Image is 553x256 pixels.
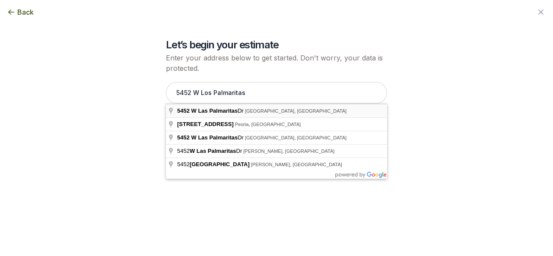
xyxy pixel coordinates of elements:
button: Back [7,7,34,17]
span: Dr [177,134,245,141]
span: Back [17,7,34,17]
p: Enter your address below to get started. Don't worry, your data is protected. [166,53,387,73]
input: Enter your address [166,82,387,104]
span: 5452 W Las Palmaritas [177,134,238,141]
span: Dr [177,107,245,114]
h2: Let’s begin your estimate [166,38,387,52]
span: 5452 [177,161,251,168]
span: 5452 [177,107,190,114]
span: [PERSON_NAME], [GEOGRAPHIC_DATA] [243,149,334,154]
span: W Las Palmaritas [191,107,238,114]
span: [PERSON_NAME], [GEOGRAPHIC_DATA] [251,162,342,167]
span: [GEOGRAPHIC_DATA], [GEOGRAPHIC_DATA] [245,108,346,114]
span: Peoria, [GEOGRAPHIC_DATA] [235,122,301,127]
span: [GEOGRAPHIC_DATA], [GEOGRAPHIC_DATA] [245,135,346,140]
span: [GEOGRAPHIC_DATA] [190,161,250,168]
span: W Las Palmaritas [190,148,236,154]
span: [STREET_ADDRESS] [177,121,234,127]
span: 5452 Dr [177,148,243,154]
